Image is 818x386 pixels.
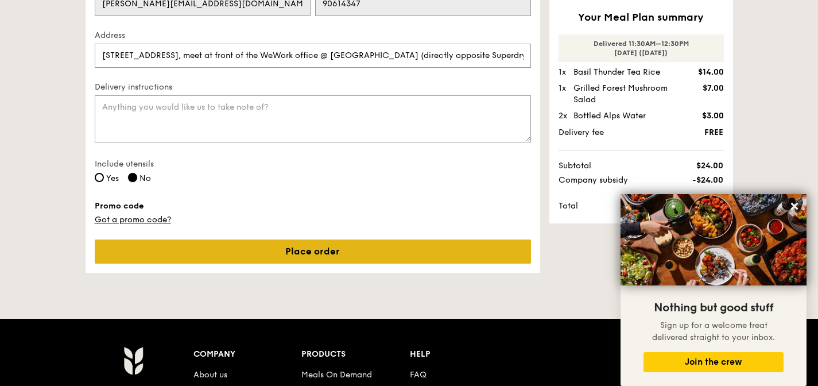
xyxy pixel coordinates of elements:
[652,321,775,342] span: Sign up for a welcome treat delivered straight to your inbox.
[785,197,804,215] button: Close
[697,67,724,78] div: $14.00
[410,370,427,380] a: FAQ
[559,127,658,138] span: Delivery fee
[95,159,531,170] label: Include utensils
[643,352,784,372] button: Join the crew
[106,173,119,183] span: Yes
[697,83,724,106] div: $7.00
[559,160,658,172] span: Subtotal
[621,194,807,285] img: DSC07876-Edit02-Large.jpeg
[123,346,144,375] img: Grain
[193,346,302,362] div: Company
[559,175,658,186] span: Company subsidy
[95,215,171,225] a: Got a promo code?
[573,110,688,122] div: Bottled Alps Water
[573,67,688,78] div: Basil Thunder Tea Rice
[559,34,724,62] div: Delivered 11:30AM–12:30PM [DATE] ([DATE])
[128,173,137,182] input: No
[95,82,531,93] label: Delivery instructions
[193,370,227,380] a: About us
[657,127,723,138] span: FREE
[559,200,658,212] span: Total
[301,370,372,380] a: Meals On Demand
[559,9,724,25] h2: Your Meal Plan summary
[95,200,531,212] label: Promo code
[559,67,569,78] div: 1x
[95,173,104,182] input: Yes
[559,83,569,106] div: 1x
[697,110,724,122] div: $3.00
[654,301,773,315] span: Nothing but good stuff
[657,175,723,186] span: -$24.00
[559,110,569,122] div: 2x
[410,346,518,362] div: Help
[95,30,531,41] label: Address
[301,346,410,362] div: Products
[95,240,531,264] a: Place order
[573,83,688,106] div: Grilled Forest Mushroom Salad
[657,160,723,172] span: $24.00
[139,173,151,183] span: No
